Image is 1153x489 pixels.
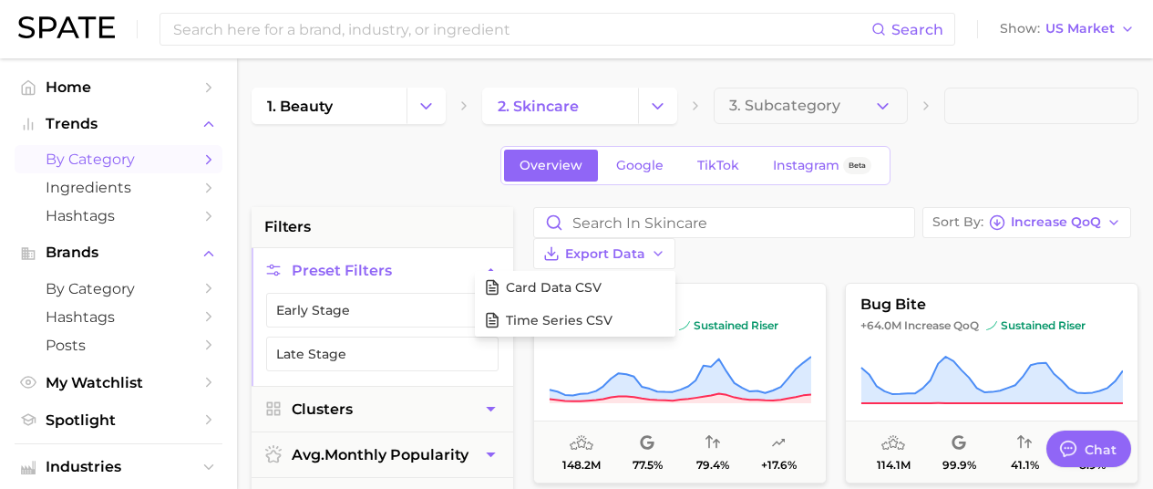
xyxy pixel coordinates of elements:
span: My Watchlist [46,374,191,391]
span: Google [616,158,664,173]
span: average monthly popularity: Very High Popularity [570,432,593,454]
a: Hashtags [15,202,222,230]
span: Preset Filters [292,262,392,279]
img: sustained riser [986,320,997,331]
button: Early Stage [266,293,499,328]
div: Export Data [475,271,675,337]
span: Hashtags [46,308,191,326]
a: Posts [15,331,222,359]
input: Search in skincare [534,208,914,237]
span: Time Series CSV [506,313,613,328]
span: Posts [46,337,191,354]
span: +17.6% [761,459,797,472]
a: Ingredients [15,173,222,202]
span: Hashtags [46,207,191,224]
button: 3. Subcategory [714,88,908,124]
button: Change Category [638,88,677,124]
span: Clusters [292,401,353,418]
span: 1. beauty [267,98,333,115]
span: popularity convergence: Medium Convergence [1017,432,1032,454]
abbr: average [292,446,324,463]
a: 1. beauty [252,88,407,124]
span: US Market [1045,24,1115,34]
span: popularity predicted growth: Very Likely [771,432,786,454]
span: Brands [46,244,191,261]
span: popularity convergence: High Convergence [705,432,720,454]
a: Spotlight [15,406,222,434]
span: 2. skincare [498,98,579,115]
a: TikTok [682,150,755,182]
a: My Watchlist [15,369,222,397]
span: sunscreen [534,297,826,313]
span: Beta [849,158,866,173]
span: Home [46,78,191,96]
button: Industries [15,453,222,481]
button: Clusters [252,387,513,432]
a: by Category [15,145,222,173]
button: Preset Filters [252,248,513,293]
span: Sort By [932,217,983,227]
span: Export Data [565,246,645,262]
span: +64.0m [860,318,901,332]
span: 114.1m [877,459,911,472]
span: 77.5% [633,459,663,472]
span: TikTok [697,158,739,173]
button: Export Data [533,238,675,269]
span: Increase QoQ [904,318,979,333]
a: 2. skincare [482,88,637,124]
img: sustained riser [679,320,690,331]
span: Increase QoQ [1011,217,1101,227]
button: bug bite+64.0m Increase QoQsustained risersustained riser114.1m99.9%41.1%-8.9% [845,283,1138,484]
input: Search here for a brand, industry, or ingredient [171,14,871,45]
span: 41.1% [1011,459,1039,472]
span: 148.2m [562,459,601,472]
span: sustained riser [986,318,1086,333]
span: 79.4% [696,459,729,472]
button: Sort ByIncrease QoQ [922,207,1131,238]
span: Trends [46,116,191,132]
span: by Category [46,151,191,168]
a: Home [15,73,222,101]
a: by Category [15,275,222,303]
button: avg.monthly popularity [252,432,513,477]
span: monthly popularity [292,446,468,463]
button: Late Stage [266,337,499,371]
span: Instagram [773,158,839,173]
span: Search [891,21,943,38]
span: sustained riser [679,318,778,333]
span: Spotlight [46,411,191,429]
button: sunscreen+144.6m Increase QoQsustained risersustained riser148.2m77.5%79.4%+17.6% [533,283,827,484]
span: popularity share: Google [952,432,966,454]
span: Industries [46,459,191,475]
span: 3. Subcategory [729,98,840,114]
a: Overview [504,150,598,182]
span: 99.9% [942,459,976,472]
span: Ingredients [46,179,191,196]
a: Hashtags [15,303,222,331]
img: SPATE [18,16,115,38]
button: ShowUS Market [995,17,1139,41]
span: filters [264,216,311,238]
a: Google [601,150,679,182]
button: Change Category [407,88,446,124]
span: by Category [46,280,191,297]
span: average monthly popularity: Very High Popularity [881,432,905,454]
a: InstagramBeta [757,150,887,182]
span: Card Data CSV [506,280,602,296]
span: Overview [520,158,582,173]
span: Show [1000,24,1040,34]
span: bug bite [846,297,1138,313]
button: Brands [15,239,222,266]
span: popularity share: Google [640,432,654,454]
button: Trends [15,110,222,138]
